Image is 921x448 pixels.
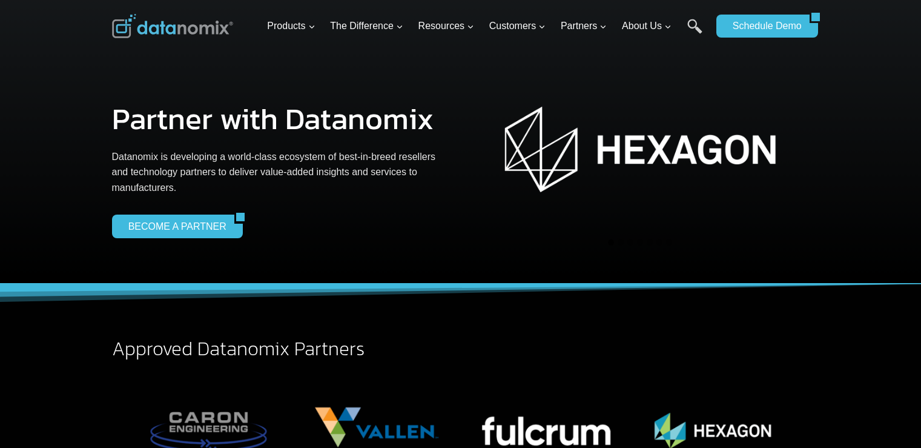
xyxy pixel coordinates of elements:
[504,103,776,196] img: Hexagon + Datanomix
[112,104,451,134] h1: Partner with Datanomix
[561,18,607,34] span: Partners
[418,18,474,34] span: Resources
[330,18,403,34] span: The Difference
[687,19,702,46] a: Search
[618,239,624,246] button: Go to slide 2
[262,7,710,46] nav: Primary Navigation
[112,339,810,358] h2: Approved Datanomix Partners
[647,239,653,246] button: Go to slide 5
[470,238,810,247] ul: Select a slide to show
[112,215,234,238] a: BECOME A PARTNER
[627,239,633,246] button: Go to slide 3
[112,14,233,38] img: Datanomix
[112,149,451,196] p: Datanomix is developing a world-class ecosystem of best-in-breed resellers and technology partner...
[666,239,672,246] button: Go to slide 7
[470,91,810,232] div: 1 of 7
[489,18,546,34] span: Customers
[656,239,662,246] button: Go to slide 6
[622,18,672,34] span: About Us
[608,239,614,246] button: Go to slide 1
[716,15,810,38] a: Schedule Demo
[267,18,315,34] span: Products
[637,239,643,246] button: Go to slide 4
